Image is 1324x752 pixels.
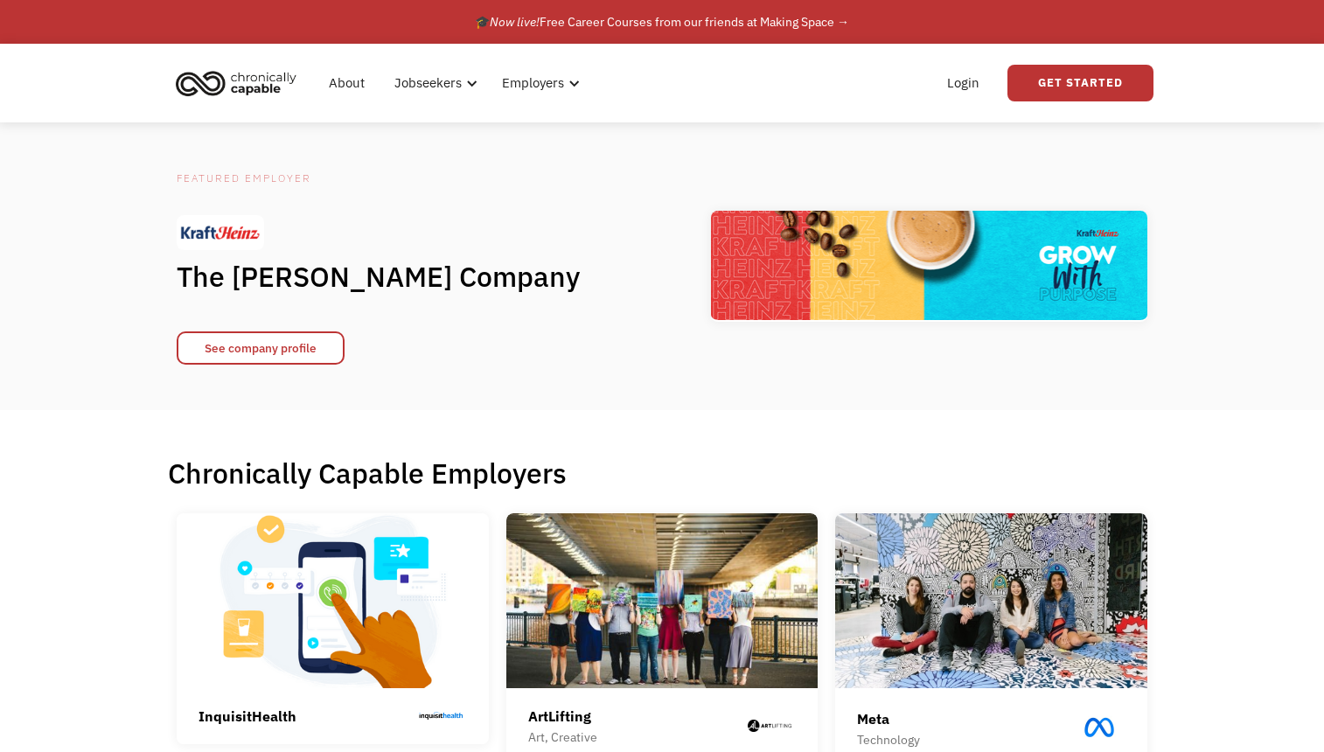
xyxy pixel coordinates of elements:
[528,727,597,748] div: Art, Creative
[177,331,345,365] a: See company profile
[318,55,375,111] a: About
[528,706,597,727] div: ArtLifting
[171,64,310,102] a: home
[168,456,1156,491] h1: Chronically Capable Employers
[857,708,920,729] div: Meta
[171,64,302,102] img: Chronically Capable logo
[394,73,462,94] div: Jobseekers
[384,55,483,111] div: Jobseekers
[177,513,489,744] a: InquisitHealth
[937,55,990,111] a: Login
[177,259,614,294] h1: The [PERSON_NAME] Company
[177,168,614,189] div: Featured Employer
[857,729,920,750] div: Technology
[491,55,585,111] div: Employers
[475,11,849,32] div: 🎓 Free Career Courses from our friends at Making Space →
[490,14,540,30] em: Now live!
[1007,65,1153,101] a: Get Started
[502,73,564,94] div: Employers
[199,706,296,727] div: InquisitHealth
